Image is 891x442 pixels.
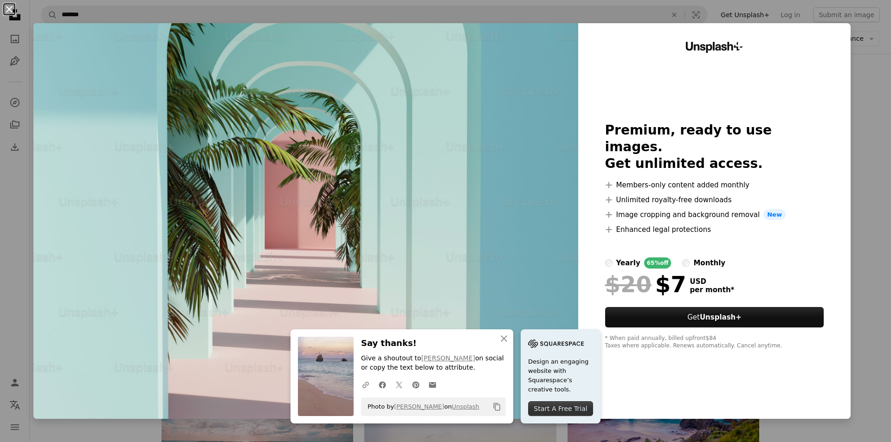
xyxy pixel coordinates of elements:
[528,337,584,351] img: file-1705255347840-230a6ab5bca9image
[693,257,725,269] div: monthly
[700,313,742,321] strong: Unsplash+
[489,399,505,415] button: Copy to clipboard
[605,224,824,235] li: Enhanced legal protections
[391,375,407,394] a: Share on Twitter
[690,286,735,294] span: per month *
[424,375,441,394] a: Share over email
[605,272,686,296] div: $7
[763,209,786,220] span: New
[682,259,690,267] input: monthly
[605,307,824,327] button: GetUnsplash+
[363,399,479,414] span: Photo by on
[528,357,593,394] span: Design an engaging website with Squarespace’s creative tools.
[605,209,824,220] li: Image cropping and background removal
[605,122,824,172] h2: Premium, ready to use images. Get unlimited access.
[605,179,824,191] li: Members-only content added monthly
[605,259,613,267] input: yearly65%off
[521,329,600,423] a: Design an engaging website with Squarespace’s creative tools.Start A Free Trial
[605,194,824,205] li: Unlimited royalty-free downloads
[616,257,640,269] div: yearly
[690,277,735,286] span: USD
[528,401,593,416] div: Start A Free Trial
[605,335,824,350] div: * When paid annually, billed upfront $84 Taxes where applicable. Renews automatically. Cancel any...
[605,272,652,296] span: $20
[421,354,475,362] a: [PERSON_NAME]
[407,375,424,394] a: Share on Pinterest
[452,403,479,410] a: Unsplash
[644,257,671,269] div: 65% off
[394,403,444,410] a: [PERSON_NAME]
[361,337,506,350] h3: Say thanks!
[361,354,506,372] p: Give a shoutout to on social or copy the text below to attribute.
[374,375,391,394] a: Share on Facebook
